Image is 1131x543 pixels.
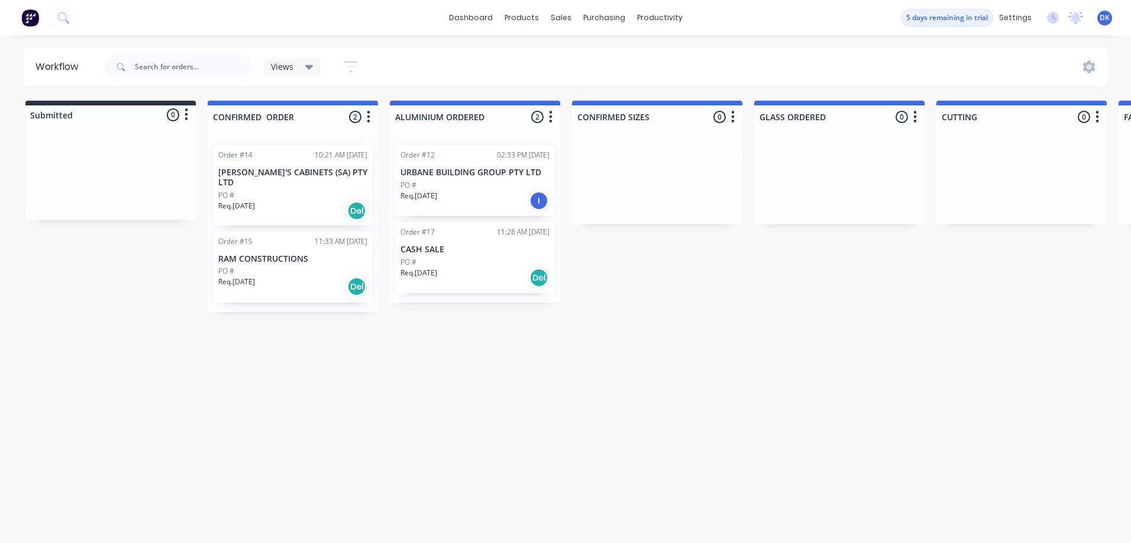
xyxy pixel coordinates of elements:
[529,191,548,210] div: I
[400,191,437,201] p: Req. [DATE]
[400,180,416,191] p: PO #
[499,9,545,27] div: products
[214,145,372,226] div: Order #1410:21 AM [DATE][PERSON_NAME]'S CABINETS (SA) PTY LTDPO #Req.[DATE]Del
[400,268,437,278] p: Req. [DATE]
[214,232,372,303] div: Order #1511:33 AM [DATE]RAM CONSTRUCTIONSPO #Req.[DATE]Del
[497,227,550,237] div: 11:28 AM [DATE]
[400,168,550,178] p: URBANE BUILDING GROUP PTY LTD
[400,245,550,255] p: CASH SALE
[577,9,631,27] div: purchasing
[218,266,234,277] p: PO #
[901,9,993,27] button: 5 days remaining in trial
[1100,12,1110,23] span: DK
[218,190,234,201] p: PO #
[400,257,416,268] p: PO #
[443,9,499,27] a: dashboard
[21,9,39,27] img: Factory
[218,168,367,188] p: [PERSON_NAME]'S CABINETS (SA) PTY LTD
[315,150,367,160] div: 10:21 AM [DATE]
[347,201,366,220] div: Del
[218,277,255,287] p: Req. [DATE]
[400,150,435,160] div: Order #12
[218,201,255,211] p: Req. [DATE]
[218,254,367,264] p: RAM CONSTRUCTIONS
[315,236,367,247] div: 11:33 AM [DATE]
[545,9,577,27] div: sales
[396,222,554,293] div: Order #1711:28 AM [DATE]CASH SALEPO #Req.[DATE]Del
[497,150,550,160] div: 02:33 PM [DATE]
[35,60,84,74] div: Workflow
[135,55,252,79] input: Search for orders...
[218,150,253,160] div: Order #14
[218,236,253,247] div: Order #15
[529,268,548,287] div: Del
[396,145,554,216] div: Order #1202:33 PM [DATE]URBANE BUILDING GROUP PTY LTDPO #Req.[DATE]I
[631,9,689,27] div: productivity
[400,227,435,237] div: Order #17
[271,60,293,73] span: Views
[993,9,1038,27] div: settings
[347,277,366,296] div: Del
